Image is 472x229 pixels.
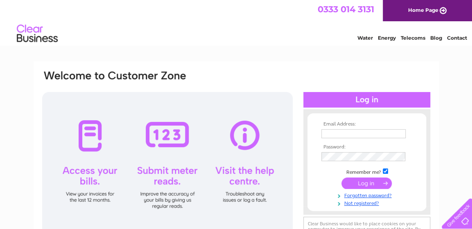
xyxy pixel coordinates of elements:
input: Submit [341,177,392,189]
a: Contact [447,35,467,41]
img: logo.png [16,21,58,46]
a: Not registered? [321,199,414,207]
th: Password: [319,144,414,150]
a: Energy [378,35,396,41]
a: Water [357,35,373,41]
a: Telecoms [401,35,425,41]
td: Remember me? [319,167,414,175]
div: Clear Business is a trading name of Verastar Limited (registered in [GEOGRAPHIC_DATA] No. 3667643... [43,4,430,40]
a: 0333 014 3131 [318,4,374,14]
a: Forgotten password? [321,191,414,199]
a: Blog [430,35,442,41]
th: Email Address: [319,121,414,127]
